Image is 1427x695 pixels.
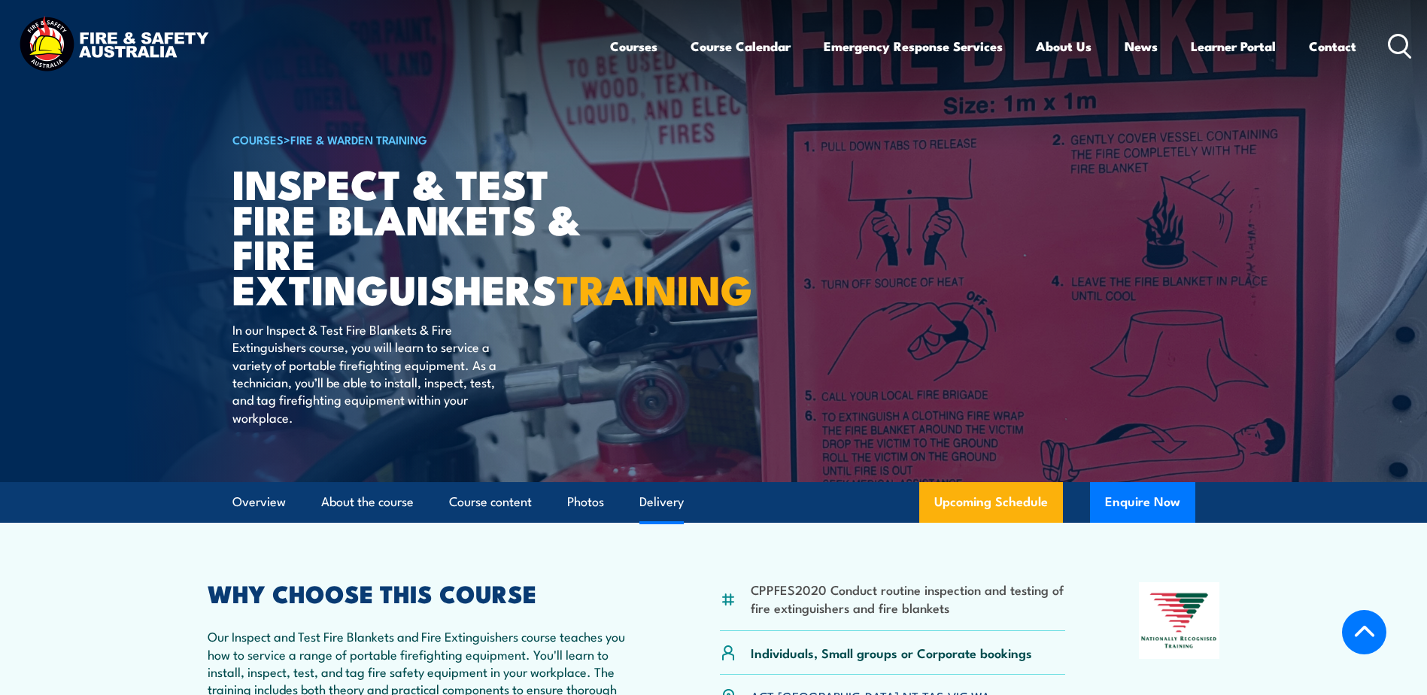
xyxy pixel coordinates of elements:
[639,482,684,522] a: Delivery
[1139,582,1220,659] img: Nationally Recognised Training logo.
[1036,26,1092,66] a: About Us
[449,482,532,522] a: Course content
[691,26,791,66] a: Course Calendar
[290,131,427,147] a: Fire & Warden Training
[232,165,604,306] h1: Inspect & Test Fire Blankets & Fire Extinguishers
[824,26,1003,66] a: Emergency Response Services
[1090,482,1195,523] button: Enquire Now
[232,130,604,148] h6: >
[751,644,1032,661] p: Individuals, Small groups or Corporate bookings
[321,482,414,522] a: About the course
[232,482,286,522] a: Overview
[919,482,1063,523] a: Upcoming Schedule
[557,256,752,319] strong: TRAINING
[232,131,284,147] a: COURSES
[751,581,1066,616] li: CPPFES2020 Conduct routine inspection and testing of fire extinguishers and fire blankets
[232,320,507,426] p: In our Inspect & Test Fire Blankets & Fire Extinguishers course, you will learn to service a vari...
[1309,26,1356,66] a: Contact
[1125,26,1158,66] a: News
[567,482,604,522] a: Photos
[610,26,657,66] a: Courses
[208,582,647,603] h2: WHY CHOOSE THIS COURSE
[1191,26,1276,66] a: Learner Portal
